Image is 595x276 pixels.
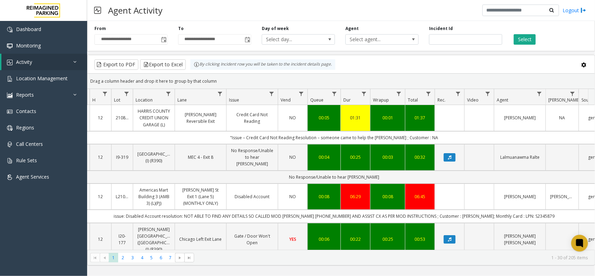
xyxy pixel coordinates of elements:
a: 00:22 [345,236,366,243]
a: 00:05 [312,114,336,121]
a: HARRIS COUNTY CREDIT UNION GARAGE (L) [137,108,170,128]
img: 'icon' [7,125,13,131]
a: [PERSON_NAME] [PERSON_NAME] [498,233,541,246]
a: [GEOGRAPHIC_DATA] (I) (R390) [137,151,170,164]
span: Select agent... [346,35,404,44]
a: NA [550,114,574,121]
span: NO [290,154,296,160]
span: H [92,97,96,103]
a: Total Filter Menu [424,89,433,98]
img: 'icon' [7,158,13,164]
span: Location [136,97,153,103]
a: Rec. Filter Menu [453,89,463,98]
a: NO [282,193,303,200]
span: NO [290,194,296,200]
a: [PERSON_NAME] [498,193,541,200]
a: Vend Filter Menu [297,89,306,98]
span: Contacts [16,108,36,114]
span: Page 7 [166,253,175,262]
a: 01:31 [345,114,366,121]
a: Lalmuanawma Ralte [498,154,541,161]
a: Lot Filter Menu [122,89,131,98]
a: Queue Filter Menu [330,89,339,98]
img: infoIcon.svg [194,62,199,67]
span: Page 3 [128,253,137,262]
span: Wrapup [373,97,389,103]
img: 'icon' [7,60,13,65]
a: [PERSON_NAME] [498,114,541,121]
a: I9-319 [116,154,129,161]
span: Page 6 [156,253,166,262]
a: Credit Card Not Reading [231,111,274,125]
a: YES [282,236,303,243]
a: NO [282,114,303,121]
span: Queue [310,97,323,103]
span: Issue [229,97,239,103]
span: Go to the next page [175,253,184,263]
a: Issue Filter Menu [267,89,276,98]
a: 00:53 [410,236,430,243]
span: Total [408,97,418,103]
a: I20-177 [116,233,129,246]
label: Agent [345,25,359,32]
span: [PERSON_NAME] [548,97,580,103]
a: 00:32 [410,154,430,161]
button: Export to Excel [140,59,186,70]
a: Americas Mart Building 3 (AMB 3) (L)(PJ) [137,187,170,207]
span: Page 2 [118,253,128,262]
span: Page 5 [147,253,156,262]
div: 00:06 [312,236,336,243]
span: Activity [16,59,32,65]
a: Parker Filter Menu [568,89,577,98]
a: No Response/Unable to hear [PERSON_NAME] [231,147,274,167]
span: Lane [177,97,187,103]
span: Video [467,97,479,103]
a: 12 [94,236,107,243]
a: 06:29 [345,193,366,200]
span: Call Centers [16,141,43,147]
img: logout [581,7,586,14]
a: [PERSON_NAME] [550,193,574,200]
h3: Agent Activity [105,2,166,19]
span: Source [581,97,595,103]
span: Dur [343,97,351,103]
a: Dur Filter Menu [359,89,369,98]
a: Location Filter Menu [164,89,173,98]
label: From [94,25,106,32]
div: 00:01 [375,114,401,121]
div: 00:04 [312,154,336,161]
span: YES [289,236,296,242]
span: NO [290,115,296,121]
label: To [178,25,184,32]
div: 00:25 [375,236,401,243]
a: 06:45 [410,193,430,200]
a: 12 [94,114,107,121]
div: Drag a column header and drop it here to group by that column [87,75,595,87]
span: Location Management [16,75,68,82]
span: Agent Services [16,173,49,180]
a: 00:08 [375,193,401,200]
img: 'icon' [7,174,13,180]
span: Dashboard [16,26,41,32]
div: By clicking Incident row you will be taken to the incident details page. [190,59,335,70]
label: Incident Id [429,25,453,32]
img: 'icon' [7,92,13,98]
a: Video Filter Menu [483,89,493,98]
a: 00:08 [312,193,336,200]
span: Toggle popup [243,35,251,44]
a: 00:03 [375,154,401,161]
span: Regions [16,124,34,131]
img: 'icon' [7,76,13,82]
span: Go to the last page [186,255,192,261]
kendo-pager-info: 1 - 30 of 205 items [198,255,588,261]
img: 'icon' [7,109,13,114]
a: 00:25 [345,154,366,161]
a: 12 [94,193,107,200]
img: 'icon' [7,43,13,49]
a: Disabled Account [231,193,274,200]
a: [PERSON_NAME] St Exit 1 (Lane 5) (MONTHLY ONLY) [179,187,222,207]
